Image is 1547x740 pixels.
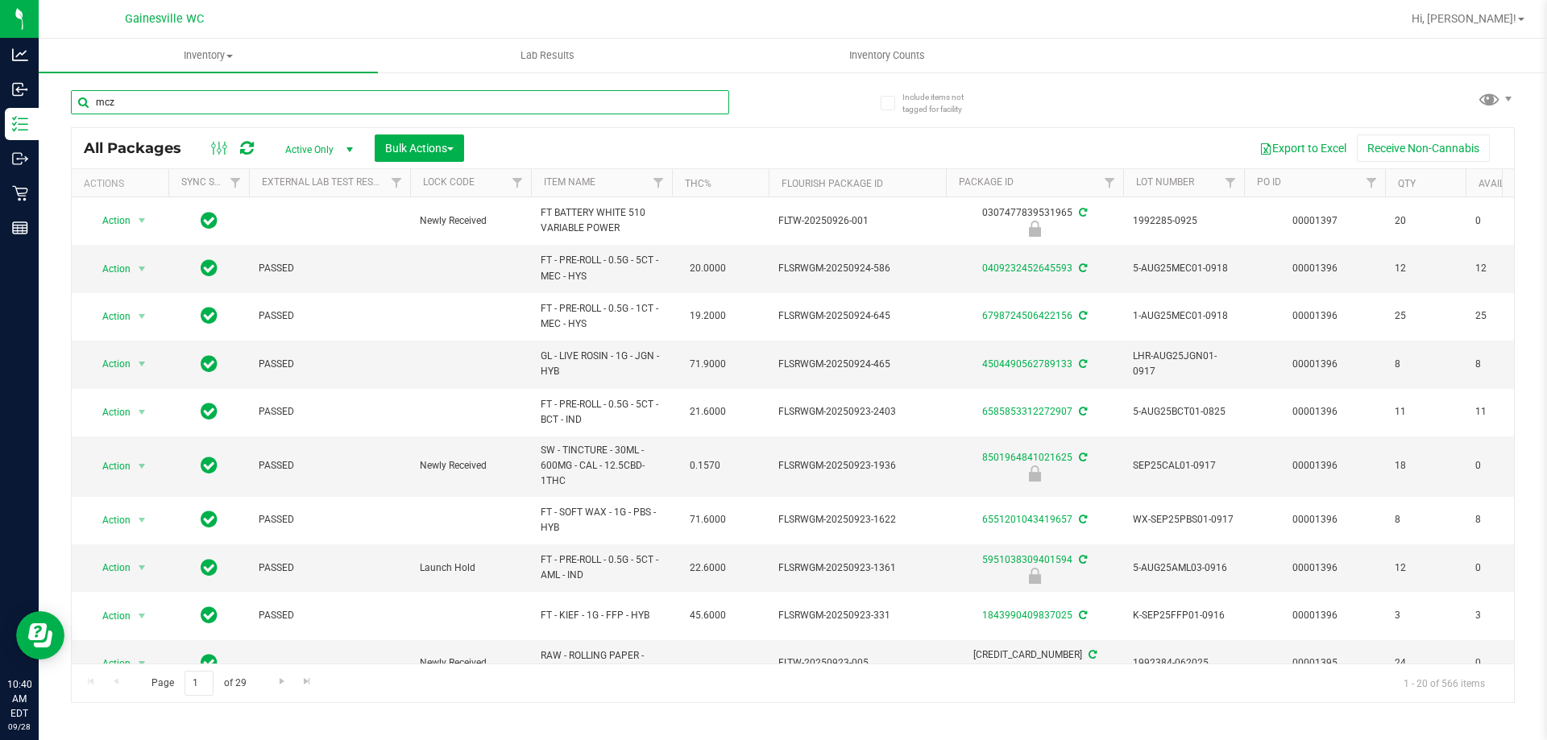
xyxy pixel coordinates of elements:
a: Filter [1358,169,1385,196]
a: PO ID [1257,176,1281,188]
span: 1-AUG25MEC01-0918 [1133,308,1234,324]
inline-svg: Reports [12,220,28,236]
a: Item Name [544,176,595,188]
span: Launch Hold [420,560,521,576]
span: Lab Results [499,48,596,63]
a: Filter [222,169,249,196]
span: In Sync [201,304,218,327]
span: PASSED [259,404,400,420]
span: 0 [1475,213,1537,229]
span: 24 [1395,655,1456,671]
span: select [132,556,152,579]
span: PASSED [259,608,400,623]
span: 8 [1475,357,1537,372]
span: 12 [1475,261,1537,276]
span: 3 [1475,608,1537,623]
span: In Sync [201,556,218,579]
a: Go to the last page [296,671,319,692]
a: Sync Status [181,176,243,188]
div: [CREDIT_CARD_NUMBER] [944,647,1126,679]
span: FT BATTERY WHITE 510 VARIABLE POWER [541,205,662,236]
span: 8 [1475,512,1537,527]
span: 25 [1395,308,1456,324]
span: Sync from Compliance System [1076,452,1087,463]
span: 12 [1395,261,1456,276]
span: 8 [1395,512,1456,527]
span: select [132,209,152,232]
a: 8501964841021625 [982,452,1072,463]
span: Action [88,509,131,531]
span: Newly Received [420,458,521,473]
span: WX-SEP25PBS01-0917 [1133,512,1234,527]
span: Newly Received [420,213,521,229]
span: Action [88,652,131,675]
span: select [132,605,152,627]
span: 1992384-062025 [1133,655,1234,671]
span: 20 [1395,213,1456,229]
span: 3 [1395,608,1456,623]
span: GL - LIVE ROSIN - 1G - JGN - HYB [541,349,662,379]
span: FT - PRE-ROLL - 0.5G - 1CT - MEC - HYS [541,301,662,332]
span: FLSRWGM-20250923-1361 [778,560,936,576]
a: 4504490562789133 [982,358,1072,370]
span: PASSED [259,458,400,473]
a: Filter [645,169,672,196]
span: Newly Received [420,655,521,671]
span: FT - PRE-ROLL - 0.5G - 5CT - AML - IND [541,552,662,583]
span: Sync from Compliance System [1076,406,1087,417]
a: Inventory Counts [717,39,1056,72]
div: Newly Received [944,465,1126,482]
inline-svg: Analytics [12,47,28,63]
span: PASSED [259,308,400,324]
span: 19.2000 [682,304,734,328]
div: 0307477839531965 [944,205,1126,237]
inline-svg: Retail [12,185,28,201]
span: Action [88,605,131,627]
span: 0 [1475,560,1537,576]
span: Sync from Compliance System [1076,263,1087,274]
span: 0 [1475,655,1537,671]
a: Inventory [39,39,378,72]
a: Filter [1097,169,1123,196]
span: select [132,455,152,477]
a: External Lab Test Result [262,176,388,188]
a: 00001396 [1292,406,1338,417]
span: In Sync [201,508,218,531]
a: Lab Results [378,39,717,72]
inline-svg: Inventory [12,116,28,132]
span: All Packages [84,139,197,157]
span: In Sync [201,604,218,626]
span: Inventory Counts [827,48,947,63]
span: 0.1570 [682,454,728,477]
a: 0409232452645593 [982,263,1072,274]
span: 18 [1395,458,1456,473]
a: Lock Code [423,176,475,188]
span: Action [88,258,131,280]
span: In Sync [201,400,218,423]
span: FLSRWGM-20250923-1622 [778,512,936,527]
span: Action [88,305,131,328]
span: In Sync [201,454,218,477]
span: Action [88,455,131,477]
span: Action [88,401,131,424]
a: Filter [504,169,531,196]
a: 00001396 [1292,562,1338,573]
span: Action [88,209,131,232]
a: Lot Number [1136,176,1194,188]
span: FLSRWGM-20250924-465 [778,357,936,372]
a: 5951038309401594 [982,554,1072,565]
p: 09/28 [7,721,31,733]
button: Export to Excel [1249,134,1357,162]
span: In Sync [201,651,218,674]
span: 5-AUG25MEC01-0918 [1133,261,1234,276]
span: 5-AUG25BCT01-0825 [1133,404,1234,420]
span: 8 [1395,357,1456,372]
span: FLTW-20250923-005 [778,655,936,671]
span: Action [88,556,131,579]
span: FLTW-20250926-001 [778,213,936,229]
span: 22.6000 [682,556,734,580]
span: FT - KIEF - 1G - FFP - HYB [541,608,662,623]
a: 00001396 [1292,358,1338,370]
span: select [132,258,152,280]
span: Action [88,353,131,375]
